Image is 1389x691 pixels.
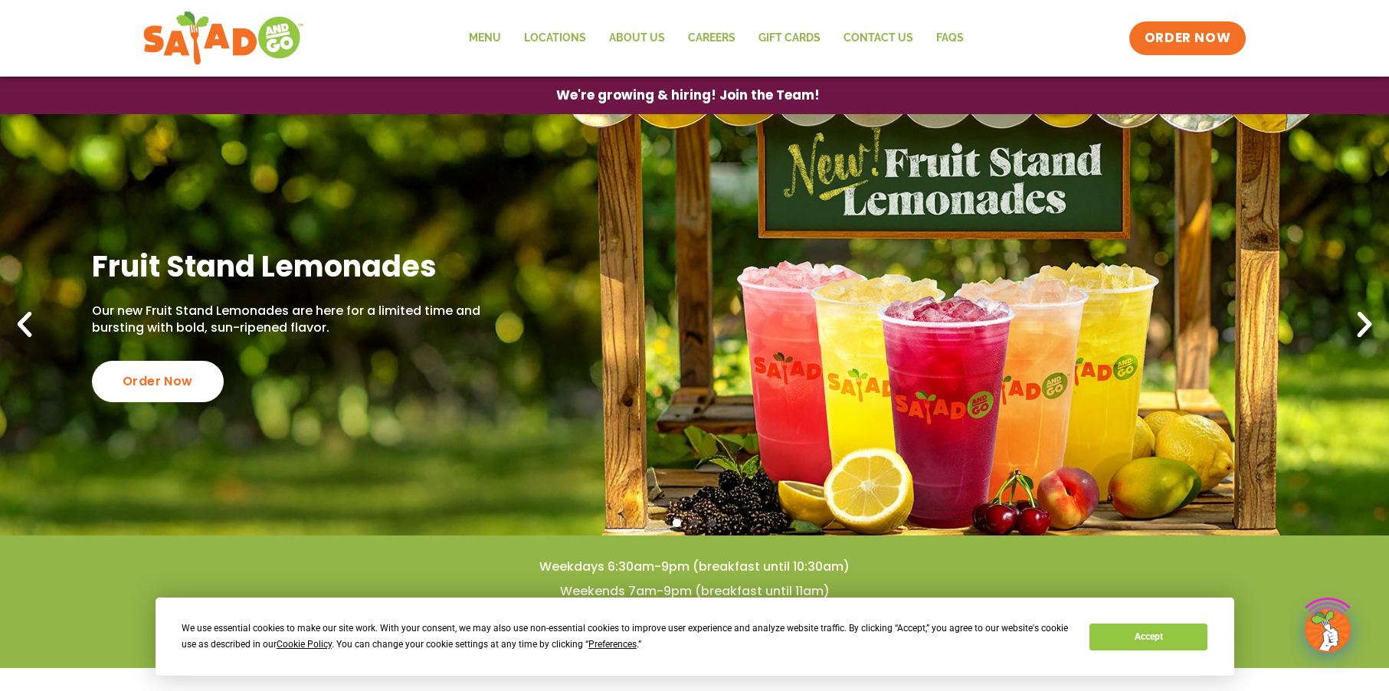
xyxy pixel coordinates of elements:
[277,639,332,650] span: Cookie Policy
[1145,29,1230,47] span: ORDER NOW
[156,598,1234,676] div: Cookie Consent Prompt
[832,21,925,56] a: Contact Us
[31,583,1358,600] h4: Weekends 7am-9pm (breakfast until 11am)
[92,247,520,285] h2: Fruit Stand Lemonades
[92,303,520,337] p: Our new Fruit Stand Lemonades are here for a limited time and bursting with bold, sun-ripened fla...
[533,77,843,113] a: We're growing & hiring! Join the Team!
[588,639,637,650] span: Preferences
[690,519,699,527] span: Go to slide 2
[92,361,224,402] div: Order Now
[925,21,975,56] a: FAQs
[676,21,747,56] a: Careers
[31,558,1358,575] h4: Weekdays 6:30am-9pm (breakfast until 10:30am)
[598,21,676,56] a: About Us
[8,308,41,342] div: Previous slide
[708,519,716,527] span: Go to slide 3
[556,89,820,102] span: We're growing & hiring! Join the Team!
[673,519,681,527] span: Go to slide 1
[182,621,1071,653] div: We use essential cookies to make our site work. With your consent, we may also use non-essential ...
[747,21,832,56] a: GIFT CARDS
[143,8,304,69] img: new-SAG-logo-768×292
[1089,624,1207,650] button: Accept
[513,21,598,56] a: Locations
[1348,308,1381,342] div: Next slide
[457,21,975,56] nav: Menu
[1129,21,1246,55] a: ORDER NOW
[457,21,513,56] a: Menu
